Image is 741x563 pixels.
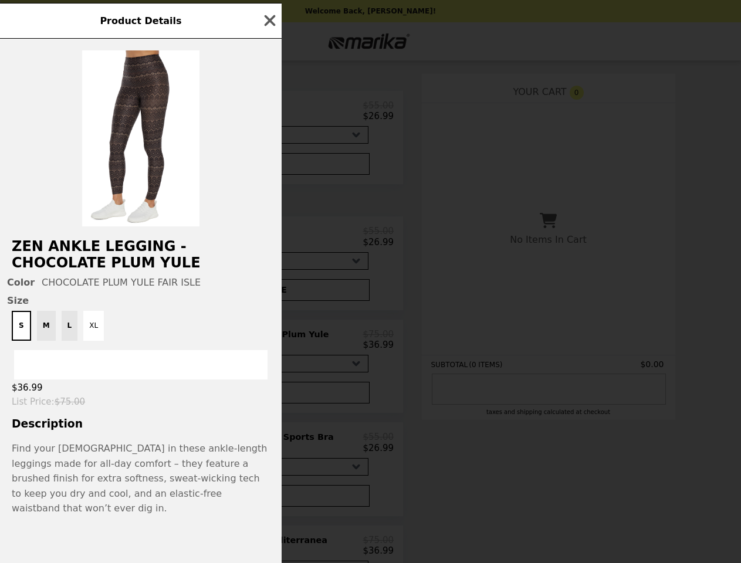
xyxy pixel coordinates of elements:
[14,350,268,379] button: + ADD
[100,15,181,26] span: Product Details
[12,311,31,341] button: S
[82,50,199,226] img: CHOCOLATE PLUM YULE FAIR ISLE / S
[83,311,104,341] button: XL
[55,396,86,407] span: $75.00
[7,277,35,288] span: Color
[12,441,270,516] p: Find your [DEMOGRAPHIC_DATA] in these ankle-length leggings made for all-day comfort – they featu...
[7,277,275,288] div: CHOCOLATE PLUM YULE FAIR ISLE
[7,295,275,306] span: Size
